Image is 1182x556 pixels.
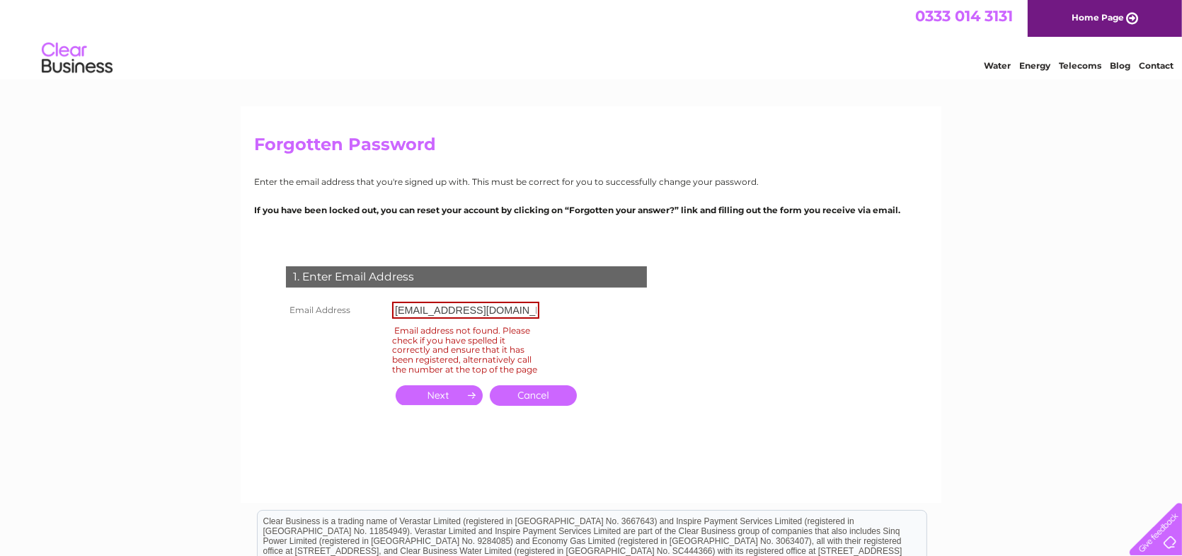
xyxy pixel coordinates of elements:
a: 0333 014 3131 [915,7,1013,25]
a: Contact [1139,60,1174,71]
div: Clear Business is a trading name of Verastar Limited (registered in [GEOGRAPHIC_DATA] No. 3667643... [258,8,926,69]
a: Water [984,60,1011,71]
a: Telecoms [1059,60,1101,71]
a: Energy [1019,60,1050,71]
div: 1. Enter Email Address [286,266,647,288]
img: logo.png [41,37,113,80]
h2: Forgotten Password [254,135,928,161]
th: Email Address [282,298,389,322]
a: Blog [1110,60,1130,71]
p: If you have been locked out, you can reset your account by clicking on “Forgotten your answer?” l... [254,203,928,217]
p: Enter the email address that you're signed up with. This must be correct for you to successfully ... [254,175,928,188]
div: Email address not found. Please check if you have spelled it correctly and ensure that it has bee... [392,323,539,377]
a: Cancel [490,385,577,406]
